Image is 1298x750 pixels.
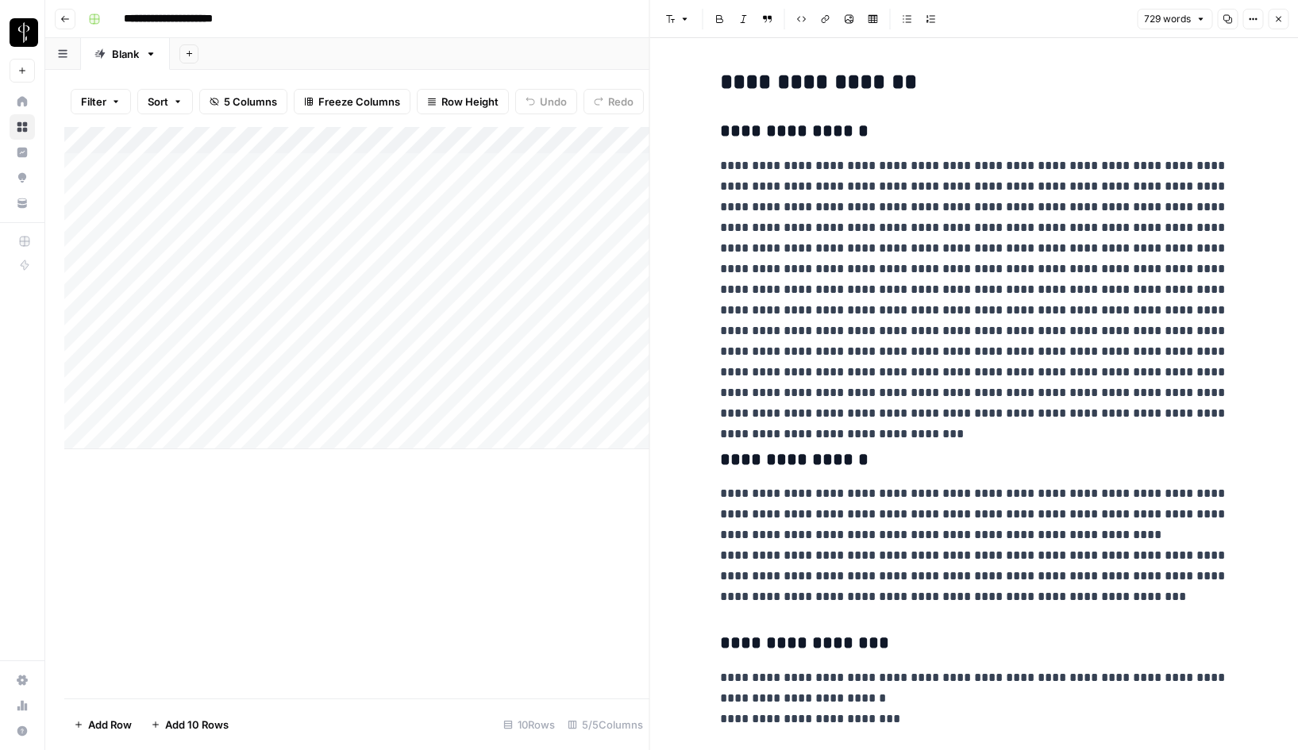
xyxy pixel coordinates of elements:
span: Undo [540,94,567,110]
span: Row Height [441,94,499,110]
button: Freeze Columns [294,89,410,114]
button: Sort [137,89,193,114]
button: Undo [515,89,577,114]
span: Add 10 Rows [165,717,229,733]
button: 729 words [1137,9,1212,29]
button: Redo [584,89,644,114]
button: Add Row [64,712,141,737]
a: Insights [10,140,35,165]
a: Usage [10,693,35,718]
span: Freeze Columns [318,94,400,110]
a: Browse [10,114,35,140]
span: Redo [608,94,634,110]
div: Blank [112,46,139,62]
a: Your Data [10,190,35,216]
button: Help + Support [10,718,35,744]
a: Settings [10,667,35,693]
a: Home [10,89,35,114]
a: Opportunities [10,165,35,190]
button: Row Height [417,89,509,114]
button: 5 Columns [199,89,287,114]
button: Filter [71,89,131,114]
span: Add Row [88,717,132,733]
img: LP Production Workloads Logo [10,18,38,47]
span: 729 words [1144,12,1191,26]
div: 10 Rows [497,712,561,737]
a: Blank [81,38,170,70]
div: 5/5 Columns [561,712,649,737]
span: Filter [81,94,106,110]
span: Sort [148,94,168,110]
button: Workspace: LP Production Workloads [10,13,35,52]
button: Add 10 Rows [141,712,238,737]
span: 5 Columns [224,94,277,110]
